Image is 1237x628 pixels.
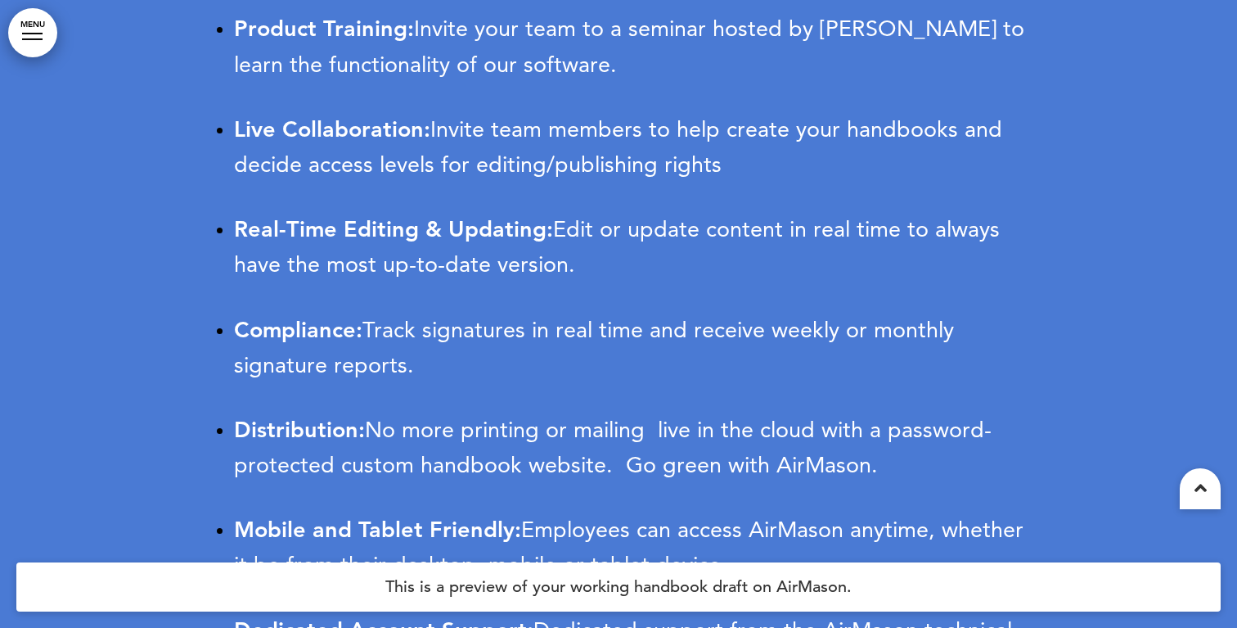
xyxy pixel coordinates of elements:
strong: Live Collaboration: [234,115,430,142]
strong: Distribution: [234,416,365,443]
span: No more printing or mailing live in the cloud with a password-protected custom handbook website. ... [234,417,992,478]
strong: Mobile and Tablet Friendly: [234,516,521,543]
a: MENU [8,8,57,57]
span: Track signatures in real time and receive weekly or monthly signature reports. [234,317,954,378]
strong: Real-Time Editing & Updating: [234,215,553,242]
strong: Compliance: [234,316,362,343]
span: Employees can access AirMason anytime, whether it be from their desktop, mobile or tablet device. [234,517,1023,578]
h4: This is a preview of your working handbook draft on AirMason. [16,562,1221,612]
span: Invite your team to a seminar hosted by [PERSON_NAME] to learn the functionality of our software. [234,16,1024,77]
span: Invite team members to help create your handbooks and decide access levels for editing/publishing... [234,116,1002,178]
span: Edit or update content in real time to always have the most up-to-date version. [234,216,1000,278]
strong: Product Training: [234,15,414,42]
